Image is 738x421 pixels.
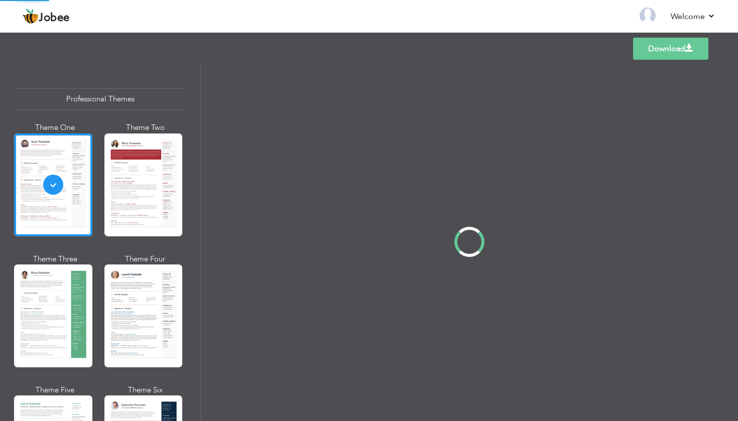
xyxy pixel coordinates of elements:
[640,8,656,24] img: Profile Img
[39,13,70,24] span: Jobee
[23,9,70,25] a: Jobee
[23,9,39,25] img: jobee.io
[633,38,708,60] a: Download
[671,11,715,23] a: Welcome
